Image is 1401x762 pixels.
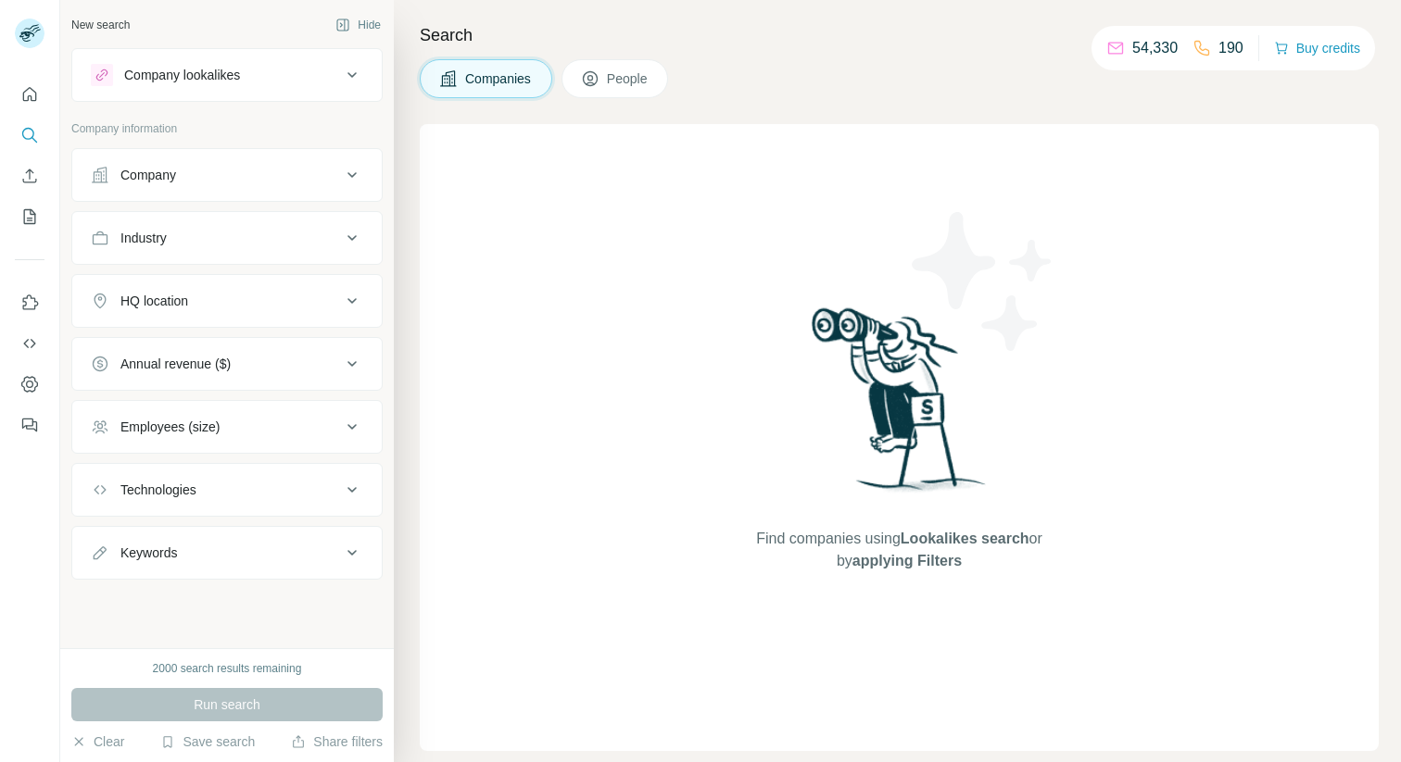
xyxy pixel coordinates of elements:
img: Surfe Illustration - Stars [900,198,1067,365]
button: Dashboard [15,368,44,401]
span: People [607,69,650,88]
button: HQ location [72,279,382,323]
div: Technologies [120,481,196,499]
div: Company [120,166,176,184]
button: My lists [15,200,44,233]
button: Keywords [72,531,382,575]
div: 2000 search results remaining [153,660,302,677]
button: Technologies [72,468,382,512]
button: Save search [160,732,255,751]
div: Keywords [120,543,177,562]
h4: Search [420,22,1379,48]
button: Enrich CSV [15,159,44,193]
button: Use Surfe API [15,327,44,360]
div: Annual revenue ($) [120,355,231,373]
button: Employees (size) [72,405,382,449]
button: Hide [322,11,394,39]
p: 190 [1218,37,1243,59]
button: Quick start [15,78,44,111]
button: Feedback [15,408,44,442]
button: Company [72,153,382,197]
div: HQ location [120,292,188,310]
div: Company lookalikes [124,66,240,84]
button: Company lookalikes [72,53,382,97]
span: applying Filters [852,553,962,568]
button: Annual revenue ($) [72,342,382,386]
button: Clear [71,732,124,751]
button: Share filters [291,732,383,751]
span: Find companies using or by [751,528,1047,572]
button: Buy credits [1274,35,1360,61]
p: Company information [71,120,383,137]
span: Lookalikes search [901,531,1029,546]
p: 54,330 [1132,37,1178,59]
button: Industry [72,216,382,260]
div: Industry [120,229,167,247]
button: Use Surfe on LinkedIn [15,286,44,319]
div: New search [71,17,130,33]
button: Search [15,119,44,152]
div: Employees (size) [120,418,220,436]
span: Companies [465,69,533,88]
img: Surfe Illustration - Woman searching with binoculars [803,303,996,509]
